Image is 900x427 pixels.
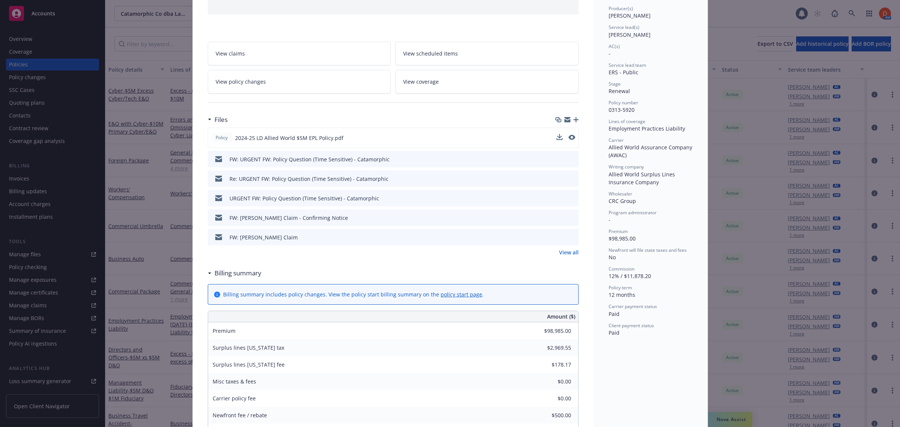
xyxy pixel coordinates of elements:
[609,50,610,57] span: -
[609,81,621,87] span: Stage
[609,322,654,329] span: Client payment status
[609,171,676,186] span: Allied World Surplus Lines Insurance Company
[213,361,285,368] span: Surplus lines [US_STATE] fee
[609,284,632,291] span: Policy term
[208,70,391,93] a: View policy changes
[609,266,634,272] span: Commission
[609,303,657,310] span: Carrier payment status
[229,214,348,222] div: FW: [PERSON_NAME] Claim - Confirming Notice
[609,106,634,113] span: 0313-5920
[609,69,638,76] span: ERS - Public
[214,268,261,278] h3: Billing summary
[609,125,693,132] div: Employment Practices Liability
[609,99,638,106] span: Policy number
[557,155,563,163] button: download file
[213,378,256,385] span: Misc taxes & fees
[569,233,576,241] button: preview file
[609,191,632,197] span: Wholesaler
[609,310,619,317] span: Paid
[213,395,256,402] span: Carrier policy fee
[609,43,620,50] span: AC(s)
[609,24,639,30] span: Service lead(s)
[557,214,563,222] button: download file
[214,115,228,125] h3: Files
[609,118,645,125] span: Lines of coverage
[609,5,633,12] span: Producer(s)
[609,62,646,68] span: Service lead team
[556,134,562,140] button: download file
[229,155,390,163] div: FW: URGENT FW: Policy Question (Time Sensitive) - Catamorphic
[216,78,266,86] span: View policy changes
[569,155,576,163] button: preview file
[208,115,228,125] div: Files
[527,393,576,404] input: 0.00
[609,209,657,216] span: Program administrator
[609,137,624,143] span: Carrier
[208,268,261,278] div: Billing summary
[213,327,235,334] span: Premium
[403,50,458,57] span: View scheduled items
[527,325,576,337] input: 0.00
[609,31,651,38] span: [PERSON_NAME]
[569,214,576,222] button: preview file
[527,376,576,387] input: 0.00
[395,42,579,65] a: View scheduled items
[609,291,635,298] span: 12 months
[609,254,616,261] span: No
[229,233,298,241] div: FW: [PERSON_NAME] Claim
[229,175,388,183] div: Re: URGENT FW: Policy Question (Time Sensitive) - Catamorphic
[527,359,576,370] input: 0.00
[557,175,563,183] button: download file
[609,235,636,242] span: $98,985.00
[208,42,391,65] a: View claims
[403,78,439,86] span: View coverage
[609,272,651,280] span: 12% / $11,878.20
[609,197,636,204] span: CRC Group
[568,135,575,140] button: preview file
[609,228,628,235] span: Premium
[395,70,579,93] a: View coverage
[216,50,245,57] span: View claims
[223,290,484,298] div: Billing summary includes policy changes. View the policy start billing summary on the .
[569,194,576,202] button: preview file
[559,248,579,256] a: View all
[229,194,379,202] div: URGENT FW: Policy Question (Time Sensitive) - Catamorphic
[547,313,575,320] span: Amount ($)
[557,233,563,241] button: download file
[609,87,630,95] span: Renewal
[609,12,651,19] span: [PERSON_NAME]
[527,410,576,421] input: 0.00
[235,134,343,142] span: 2024-25 LD Allied World $5M EPL Policy.pdf
[527,342,576,353] input: 0.00
[441,291,482,298] a: policy start page
[569,175,576,183] button: preview file
[609,216,610,223] span: -
[557,194,563,202] button: download file
[609,329,619,336] span: Paid
[213,344,284,351] span: Surplus lines [US_STATE] tax
[609,247,687,253] span: Newfront will file state taxes and fees
[214,134,229,141] span: Policy
[556,134,562,142] button: download file
[609,164,644,170] span: Writing company
[568,134,575,142] button: preview file
[213,412,267,419] span: Newfront fee / rebate
[609,144,694,159] span: Allied World Assurance Company (AWAC)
